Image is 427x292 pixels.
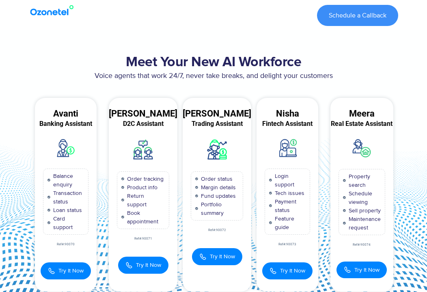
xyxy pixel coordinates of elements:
button: Try It Now [336,262,387,278]
span: Tech issues [273,189,304,197]
span: Margin details [199,183,236,192]
div: Ref#:90070 [35,243,97,246]
h2: Meet Your New AI Workforce [29,54,398,71]
span: Transaction status [51,189,84,206]
span: Login support [273,172,306,189]
span: Card support [51,214,84,231]
button: Try It Now [118,257,168,274]
span: Book appointment [125,209,165,226]
button: Try It Now [262,262,313,279]
div: Ref#:90072 [183,229,251,232]
span: Loan status [51,206,82,214]
span: Product info [125,183,157,192]
span: Property search [347,172,381,189]
span: Try It Now [210,252,235,261]
img: Call Icon [125,261,133,270]
div: Real Estate Assistant [330,120,393,128]
span: Sell property [347,206,381,215]
span: Schedule viewing [347,189,381,206]
img: Call Icon [199,252,207,261]
span: Order status [199,175,233,183]
img: Call Icon [48,266,55,275]
div: Banking Assistant [35,120,97,128]
div: [PERSON_NAME] [109,110,177,117]
span: Try It Now [136,261,161,269]
a: Schedule a Callback [317,5,398,26]
button: Try It Now [41,262,91,279]
span: Feature guide [273,214,306,231]
div: Nisha [257,110,318,117]
span: Order tracking [125,175,164,183]
span: Return support [125,192,165,209]
div: Ref#:90074 [330,243,393,247]
div: D2C Assistant [109,120,177,128]
span: Try It Now [354,266,380,274]
button: Try It Now [192,248,242,265]
span: Payment status [273,197,306,214]
div: Trading Assistant [183,120,251,128]
img: Call Icon [270,266,277,275]
p: Voice agents that work 24/7, never take breaks, and delight your customers [29,71,398,82]
div: Ref#:90071 [109,237,177,240]
span: Schedule a Callback [329,12,386,19]
span: Try It Now [280,266,305,275]
span: Balance enquiry [51,172,84,189]
span: Fund updates [199,192,236,200]
div: Ref#:90073 [257,243,318,246]
img: Call Icon [344,266,351,273]
div: [PERSON_NAME] [183,110,251,117]
div: Meera [330,110,393,117]
div: Fintech Assistant [257,120,318,128]
span: Try It Now [58,266,84,275]
div: Avanti [35,110,97,117]
span: Maintenance request [347,215,381,232]
span: Portfolio summary [199,200,239,217]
